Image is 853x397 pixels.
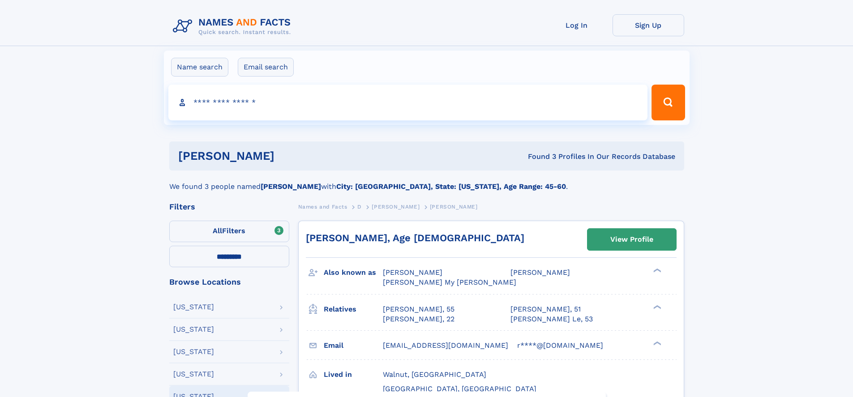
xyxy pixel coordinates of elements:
[510,314,593,324] a: [PERSON_NAME] Le, 53
[213,226,222,235] span: All
[651,268,662,273] div: ❯
[430,204,478,210] span: [PERSON_NAME]
[383,384,536,393] span: [GEOGRAPHIC_DATA], [GEOGRAPHIC_DATA]
[169,278,289,286] div: Browse Locations
[261,182,321,191] b: [PERSON_NAME]
[238,58,294,77] label: Email search
[306,232,524,243] a: [PERSON_NAME], Age [DEMOGRAPHIC_DATA]
[383,268,442,277] span: [PERSON_NAME]
[298,201,347,212] a: Names and Facts
[383,370,486,379] span: Walnut, [GEOGRAPHIC_DATA]
[651,304,662,310] div: ❯
[171,58,228,77] label: Name search
[372,201,420,212] a: [PERSON_NAME]
[652,85,685,120] button: Search Button
[383,278,516,286] span: [PERSON_NAME] My [PERSON_NAME]
[401,152,675,162] div: Found 3 Profiles In Our Records Database
[169,221,289,242] label: Filters
[541,14,613,36] a: Log In
[168,85,648,120] input: search input
[383,304,454,314] a: [PERSON_NAME], 55
[613,14,684,36] a: Sign Up
[178,150,401,162] h1: [PERSON_NAME]
[173,326,214,333] div: [US_STATE]
[169,203,289,211] div: Filters
[336,182,566,191] b: City: [GEOGRAPHIC_DATA], State: [US_STATE], Age Range: 45-60
[383,314,454,324] a: [PERSON_NAME], 22
[651,340,662,346] div: ❯
[173,371,214,378] div: [US_STATE]
[324,302,383,317] h3: Relatives
[357,204,362,210] span: D
[324,265,383,280] h3: Also known as
[510,268,570,277] span: [PERSON_NAME]
[372,204,420,210] span: [PERSON_NAME]
[324,367,383,382] h3: Lived in
[169,14,298,38] img: Logo Names and Facts
[324,338,383,353] h3: Email
[169,171,684,192] div: We found 3 people named with .
[383,341,508,350] span: [EMAIL_ADDRESS][DOMAIN_NAME]
[357,201,362,212] a: D
[173,348,214,355] div: [US_STATE]
[587,229,676,250] a: View Profile
[173,303,214,311] div: [US_STATE]
[510,304,581,314] a: [PERSON_NAME], 51
[610,229,653,250] div: View Profile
